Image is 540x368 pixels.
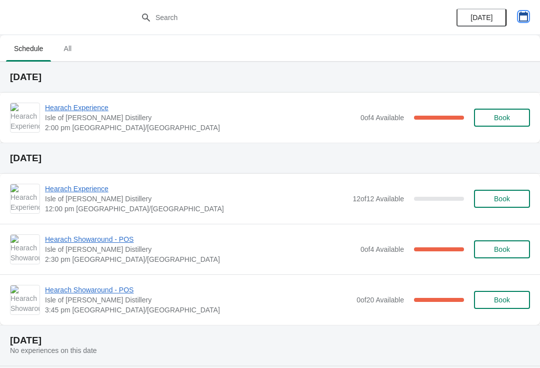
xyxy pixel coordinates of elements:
span: Isle of [PERSON_NAME] Distillery [45,194,347,204]
span: 0 of 20 Available [356,296,404,304]
button: [DATE] [456,9,506,27]
span: Isle of [PERSON_NAME] Distillery [45,113,355,123]
span: 12 of 12 Available [352,195,404,203]
h2: [DATE] [10,72,530,82]
span: No experiences on this date [10,346,97,354]
h2: [DATE] [10,153,530,163]
button: Book [474,109,530,127]
h2: [DATE] [10,335,530,345]
span: 2:00 pm [GEOGRAPHIC_DATA]/[GEOGRAPHIC_DATA] [45,123,355,133]
span: 3:45 pm [GEOGRAPHIC_DATA]/[GEOGRAPHIC_DATA] [45,305,351,315]
span: 2:30 pm [GEOGRAPHIC_DATA]/[GEOGRAPHIC_DATA] [45,254,355,264]
span: 0 of 4 Available [360,245,404,253]
span: Book [494,296,510,304]
button: Book [474,291,530,309]
span: [DATE] [470,14,492,22]
span: Hearach Experience [45,103,355,113]
span: Hearach Showaround - POS [45,234,355,244]
img: Hearach Showaround - POS | Isle of Harris Distillery | 2:30 pm Europe/London [10,235,39,264]
span: Book [494,114,510,122]
img: Hearach Showaround - POS | Isle of Harris Distillery | 3:45 pm Europe/London [10,285,39,314]
span: Schedule [6,40,51,58]
span: Hearach Experience [45,184,347,194]
span: Book [494,195,510,203]
span: 0 of 4 Available [360,114,404,122]
button: Book [474,240,530,258]
input: Search [155,9,405,27]
span: Isle of [PERSON_NAME] Distillery [45,295,351,305]
span: All [55,40,80,58]
span: Hearach Showaround - POS [45,285,351,295]
span: 12:00 pm [GEOGRAPHIC_DATA]/[GEOGRAPHIC_DATA] [45,204,347,214]
span: Isle of [PERSON_NAME] Distillery [45,244,355,254]
button: Book [474,190,530,208]
img: Hearach Experience | Isle of Harris Distillery | 12:00 pm Europe/London [10,184,39,213]
span: Book [494,245,510,253]
img: Hearach Experience | Isle of Harris Distillery | 2:00 pm Europe/London [10,103,39,132]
